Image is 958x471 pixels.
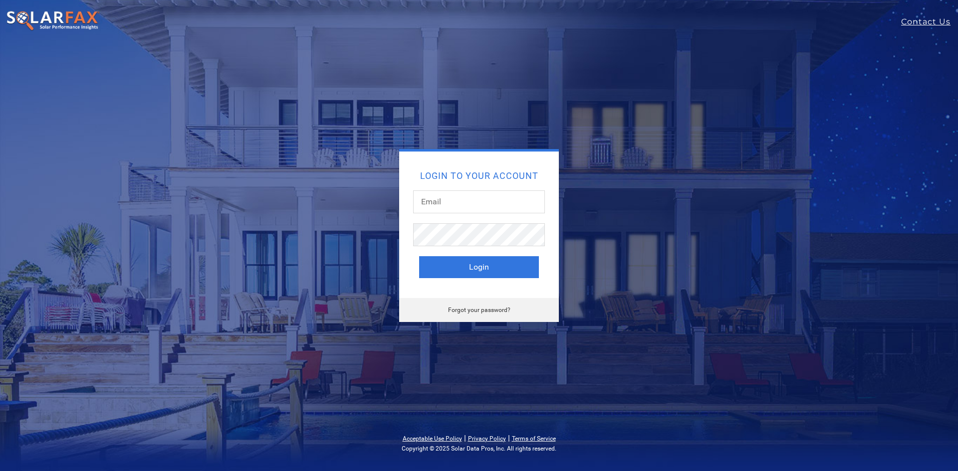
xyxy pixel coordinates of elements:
h2: Login to your account [419,171,539,180]
input: Email [413,190,545,213]
span: | [464,433,466,443]
a: Privacy Policy [468,435,506,442]
span: | [508,433,510,443]
button: Login [419,256,539,278]
a: Acceptable Use Policy [403,435,462,442]
a: Forgot your password? [448,307,510,314]
img: SolarFax [6,10,100,31]
a: Terms of Service [512,435,556,442]
a: Contact Us [901,16,958,28]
